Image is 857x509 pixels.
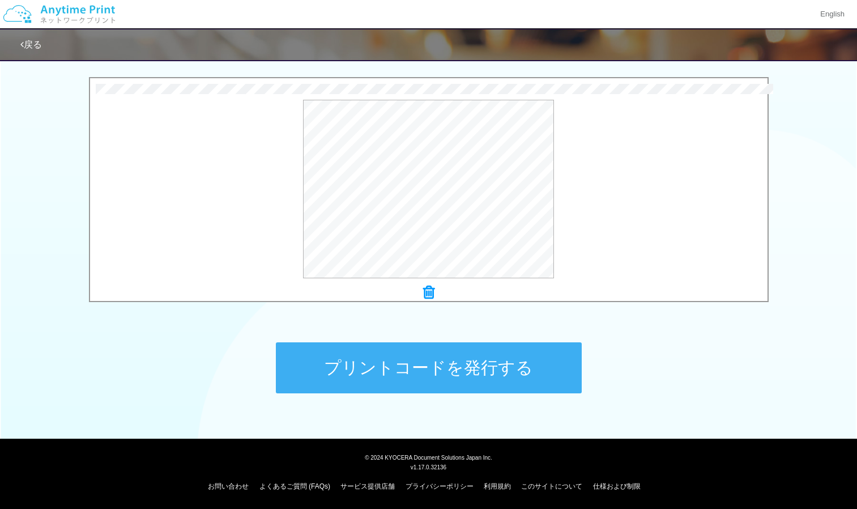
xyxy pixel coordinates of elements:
span: v1.17.0.32136 [411,464,446,470]
a: よくあるご質問 (FAQs) [259,482,330,490]
button: プリントコードを発行する [276,342,582,393]
a: このサイトについて [521,482,582,490]
a: 仕様および制限 [593,482,641,490]
a: 利用規約 [484,482,511,490]
a: お問い合わせ [208,482,249,490]
a: サービス提供店舗 [340,482,395,490]
a: プライバシーポリシー [406,482,474,490]
a: 戻る [20,40,42,49]
span: © 2024 KYOCERA Document Solutions Japan Inc. [365,453,492,461]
